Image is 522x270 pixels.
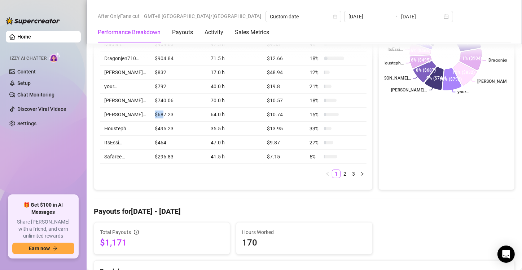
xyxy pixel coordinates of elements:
[310,40,321,48] span: 9 %
[310,54,321,62] span: 18 %
[206,51,263,66] td: 71.5 h
[332,170,340,178] a: 1
[350,170,357,178] a: 3
[349,170,358,178] li: 3
[206,136,263,150] td: 47.0 h
[206,66,263,80] td: 17.0 h
[144,11,261,22] span: GMT+8 [GEOGRAPHIC_DATA]/[GEOGRAPHIC_DATA]
[401,13,442,21] input: End date
[310,82,321,90] span: 21 %
[310,139,321,147] span: 27 %
[134,230,139,235] span: info-circle
[172,28,193,37] div: Payouts
[235,28,269,37] div: Sales Metrics
[488,58,519,63] text: Dragonjen710…
[310,96,321,104] span: 18 %
[206,122,263,136] td: 35.5 h
[100,237,224,248] span: $1,171
[206,108,263,122] td: 64.0 h
[206,94,263,108] td: 70.0 h
[100,37,150,51] td: Madian…
[150,66,206,80] td: $832
[348,13,390,21] input: Start date
[100,66,150,80] td: [PERSON_NAME]…
[263,66,305,80] td: $48.94
[323,170,332,178] li: Previous Page
[263,108,305,122] td: $10.74
[341,170,349,178] a: 2
[12,243,74,254] button: Earn nowarrow-right
[457,90,469,95] text: your…
[206,37,263,51] td: 97.5 h
[242,228,366,236] span: Hours Worked
[17,69,36,75] a: Content
[100,94,150,108] td: [PERSON_NAME]…
[477,79,513,84] text: [PERSON_NAME]…
[325,172,330,176] span: left
[100,51,150,66] td: Dragonjen710…
[150,80,206,94] td: $792
[100,122,150,136] td: Housteph…
[150,37,206,51] td: $909.63
[10,55,47,62] span: Izzy AI Chatter
[17,121,36,126] a: Settings
[270,11,337,22] span: Custom date
[17,92,54,98] a: Chat Monitoring
[263,80,305,94] td: $19.8
[391,87,427,93] text: [PERSON_NAME]…
[360,172,364,176] span: right
[381,61,403,66] text: Housteph…
[100,150,150,164] td: Safaree…
[150,108,206,122] td: $687.23
[310,111,321,118] span: 15 %
[100,136,150,150] td: ItsEssi…
[150,122,206,136] td: $495.23
[263,37,305,51] td: $9.33
[150,150,206,164] td: $296.83
[206,80,263,94] td: 40.0 h
[206,150,263,164] td: 41.5 h
[205,28,223,37] div: Activity
[242,237,366,248] span: 170
[392,14,398,19] span: swap-right
[98,28,161,37] div: Performance Breakdown
[263,94,305,108] td: $10.57
[263,122,305,136] td: $13.95
[310,125,321,132] span: 33 %
[263,136,305,150] td: $9.87
[263,51,305,66] td: $12.66
[310,153,321,161] span: 6 %
[17,106,66,112] a: Discover Viral Videos
[150,136,206,150] td: $464
[100,228,131,236] span: Total Payouts
[29,246,50,251] span: Earn now
[100,108,150,122] td: [PERSON_NAME]…
[333,14,337,19] span: calendar
[150,94,206,108] td: $740.06
[358,170,367,178] button: right
[323,170,332,178] button: left
[387,47,403,52] text: ItsEssi…
[6,17,60,24] img: logo-BBDzfeDw.svg
[53,246,58,251] span: arrow-right
[49,52,61,63] img: AI Chatter
[12,202,74,216] span: 🎁 Get $100 in AI Messages
[392,14,398,19] span: to
[98,11,140,22] span: After OnlyFans cut
[358,170,367,178] li: Next Page
[497,246,515,263] div: Open Intercom Messenger
[150,51,206,66] td: $904.84
[17,80,31,86] a: Setup
[310,68,321,76] span: 12 %
[375,76,411,81] text: [PERSON_NAME]…
[94,206,515,216] h4: Payouts for [DATE] - [DATE]
[341,170,349,178] li: 2
[263,150,305,164] td: $7.15
[17,34,31,40] a: Home
[12,219,74,240] span: Share [PERSON_NAME] with a friend, and earn unlimited rewards
[100,80,150,94] td: your…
